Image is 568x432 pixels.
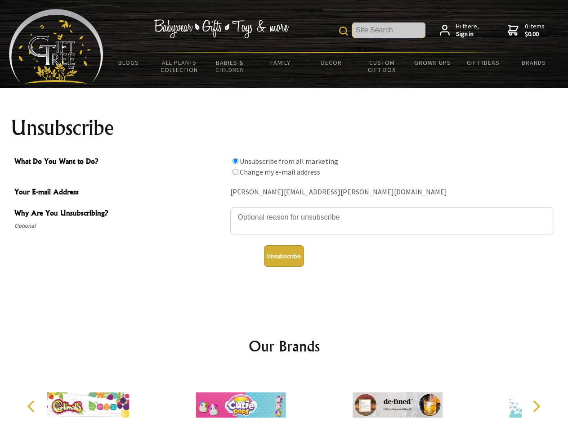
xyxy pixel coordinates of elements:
button: Next [526,396,546,416]
input: What Do You Want to Do? [233,158,238,164]
label: Unsubscribe from all marketing [240,157,338,166]
a: Family [255,53,306,72]
a: Hi there,Sign in [440,22,479,38]
div: [PERSON_NAME][EMAIL_ADDRESS][PERSON_NAME][DOMAIN_NAME] [230,185,554,199]
a: 0 items$0.00 [508,22,545,38]
button: Previous [22,396,42,416]
span: Your E-mail Address [14,186,226,199]
textarea: Why Are You Unsubscribing? [230,207,554,234]
a: BLOGS [103,53,154,72]
a: Babies & Children [205,53,255,79]
h2: Our Brands [18,335,550,357]
img: product search [339,27,348,36]
span: Why Are You Unsubscribing? [14,207,226,220]
img: Babywear - Gifts - Toys & more [154,19,289,38]
button: Unsubscribe [264,245,304,267]
img: Babyware - Gifts - Toys and more... [9,9,103,84]
label: Change my e-mail address [240,167,320,176]
span: 0 items [525,22,545,38]
span: Hi there, [456,22,479,38]
a: Decor [306,53,357,72]
input: What Do You Want to Do? [233,169,238,175]
a: Custom Gift Box [357,53,407,79]
h1: Unsubscribe [11,117,558,139]
span: Optional [14,220,226,231]
a: Brands [509,53,559,72]
a: Gift Ideas [458,53,509,72]
a: All Plants Collection [154,53,205,79]
a: Grown Ups [407,53,458,72]
input: Site Search [352,22,425,38]
strong: Sign in [456,30,479,38]
span: What Do You Want to Do? [14,156,226,169]
strong: $0.00 [525,30,545,38]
